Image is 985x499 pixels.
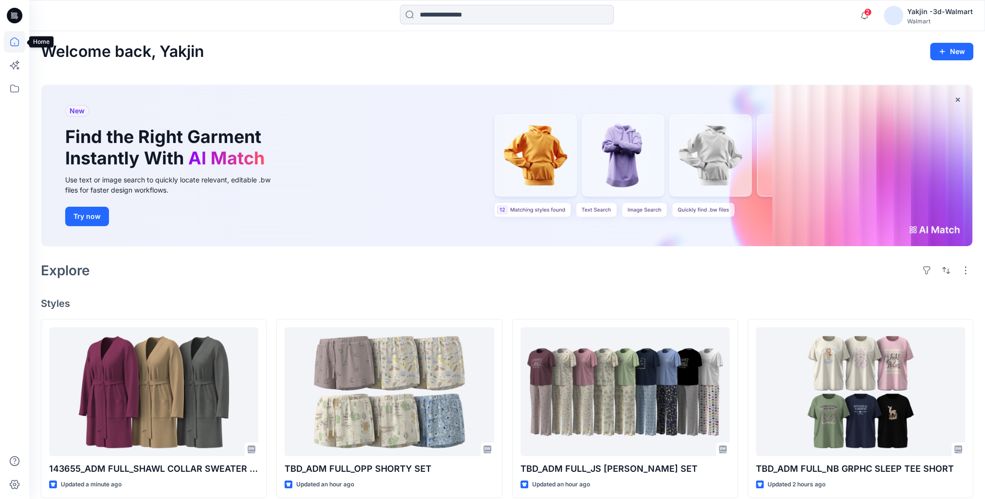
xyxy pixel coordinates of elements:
[41,263,90,278] h2: Explore
[520,327,730,456] a: TBD_ADM FULL_JS OPP PJ SET
[41,43,204,61] h2: Welcome back, Yakjin
[532,480,590,490] p: Updated an hour ago
[49,327,258,456] a: 143655_ADM FULL_SHAWL COLLAR SWEATER ROBE
[285,327,494,456] a: TBD_ADM FULL_OPP SHORTY SET
[930,43,973,60] button: New
[520,462,730,476] p: TBD_ADM FULL_JS [PERSON_NAME] SET
[65,126,269,168] h1: Find the Right Garment Instantly With
[41,298,973,309] h4: Styles
[65,175,284,195] div: Use text or image search to quickly locate relevant, editable .bw files for faster design workflows.
[65,207,109,226] button: Try now
[907,18,973,25] div: Walmart
[768,480,825,490] p: Updated 2 hours ago
[61,480,122,490] p: Updated a minute ago
[756,462,965,476] p: TBD_ADM FULL_NB GRPHC SLEEP TEE SHORT
[49,462,258,476] p: 143655_ADM FULL_SHAWL COLLAR SWEATER ROBE
[188,147,265,169] span: AI Match
[70,105,85,117] span: New
[296,480,354,490] p: Updated an hour ago
[285,462,494,476] p: TBD_ADM FULL_OPP SHORTY SET
[907,6,973,18] div: Yakjin -3d-Walmart
[756,327,965,456] a: TBD_ADM FULL_NB GRPHC SLEEP TEE SHORT
[864,8,872,16] span: 2
[884,6,903,25] img: avatar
